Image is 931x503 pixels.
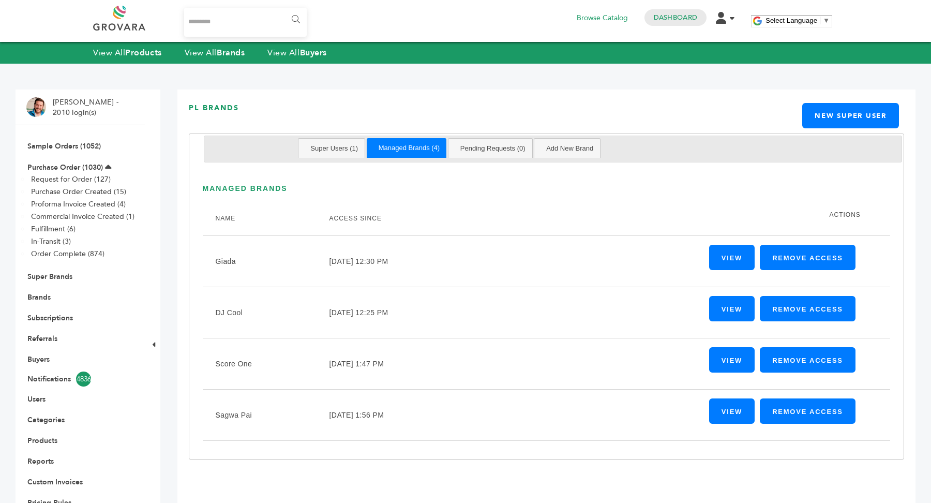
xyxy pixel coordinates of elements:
[27,354,50,364] a: Buyers
[31,236,71,246] a: In-Transit (3)
[820,17,820,24] span: ​
[709,296,755,321] a: View
[93,47,162,58] a: View AllProducts
[27,436,57,446] a: Products
[760,347,855,373] a: Remove Access
[27,141,101,151] a: Sample Orders (1052)
[454,139,532,158] a: Pending Requests (0)
[765,17,817,24] span: Select Language
[539,139,600,158] a: Add New Brand
[217,47,245,58] strong: Brands
[31,249,104,259] a: Order Complete (874)
[31,174,111,184] a: Request for Order (127)
[823,17,830,24] span: ▼
[709,398,755,424] a: View
[765,17,830,24] a: Select Language​
[31,187,126,197] a: Purchase Order Created (15)
[27,415,65,425] a: Categories
[372,138,447,157] a: Managed Brands (4)
[27,292,51,302] a: Brands
[267,47,327,58] a: View AllBuyers
[27,456,54,466] a: Reports
[760,245,855,270] a: Remove Access
[317,390,482,441] td: [DATE] 1:56 PM
[125,47,161,58] strong: Products
[760,296,855,321] a: Remove Access
[203,236,317,287] td: Giada
[816,202,860,228] th: Actions
[31,199,126,209] a: Proforma Invoice Created (4)
[317,236,482,287] td: [DATE] 12:30 PM
[203,184,891,202] h3: Managed Brands
[27,334,57,344] a: Referrals
[802,103,899,128] a: New Super User
[203,287,317,338] td: DJ Cool
[709,245,755,270] a: View
[27,394,46,404] a: Users
[317,202,482,236] th: Access Since
[27,313,73,323] a: Subscriptions
[189,103,239,128] h3: PL Brands
[27,372,133,387] a: Notifications4836
[185,47,245,58] a: View AllBrands
[31,224,76,234] a: Fulfillment (6)
[31,212,134,221] a: Commercial Invoice Created (1)
[317,338,482,390] td: [DATE] 1:47 PM
[304,139,365,158] a: Super Users (1)
[53,97,121,117] li: [PERSON_NAME] - 2010 login(s)
[203,390,317,441] td: Sagwa Pai
[300,47,327,58] strong: Buyers
[76,372,91,387] span: 4836
[27,272,72,282] a: Super Brands
[709,347,755,373] a: View
[27,477,83,487] a: Custom Invoices
[27,162,103,172] a: Purchase Order (1030)
[317,287,482,338] td: [DATE] 12:25 PM
[654,13,697,22] a: Dashboard
[184,8,307,37] input: Search...
[203,202,317,236] th: Name
[760,398,855,424] a: Remove Access
[577,12,628,24] a: Browse Catalog
[203,338,317,390] td: Score One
